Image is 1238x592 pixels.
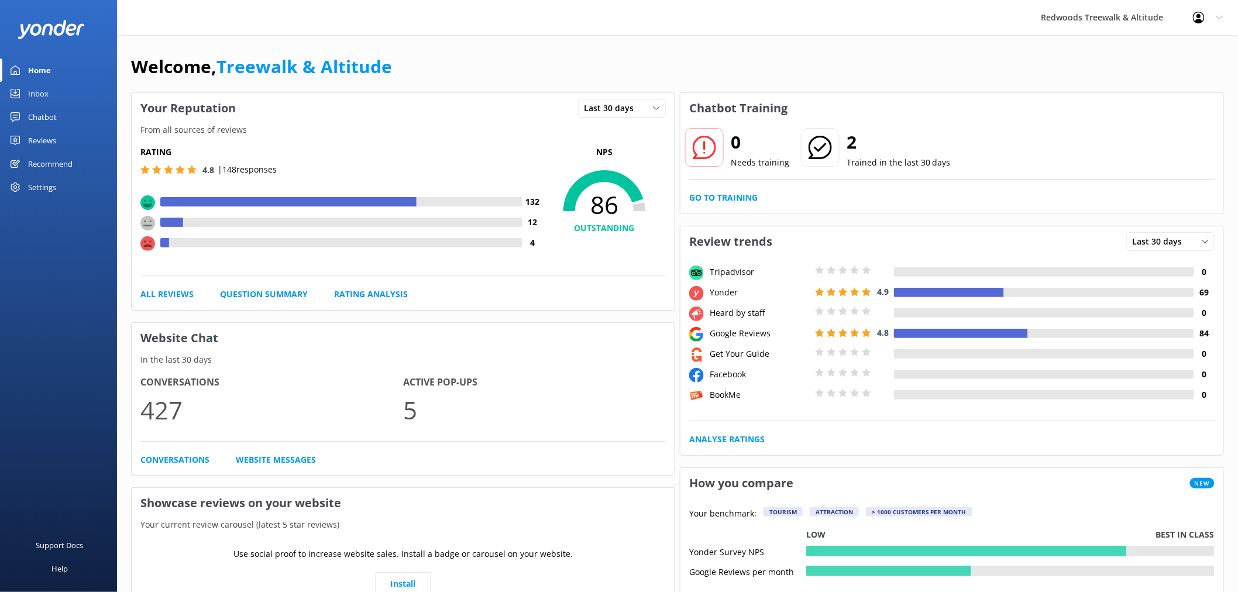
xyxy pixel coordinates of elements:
div: Support Docs [36,534,84,557]
h4: 4 [522,236,543,249]
h4: 0 [1194,368,1215,381]
h4: 132 [522,195,543,208]
span: 4.8 [877,327,889,338]
h4: OUTSTANDING [543,222,666,235]
a: Conversations [140,453,209,466]
h4: 0 [1194,347,1215,360]
span: 4.8 [202,164,214,175]
p: Low [806,528,826,541]
div: BookMe [707,388,812,401]
div: Google Reviews [707,327,812,340]
div: Heard by staff [707,307,812,319]
h4: 0 [1194,307,1215,319]
p: Your benchmark: [689,507,756,521]
h4: 0 [1194,388,1215,401]
span: 86 [543,190,666,219]
span: Last 30 days [584,102,641,115]
a: Question Summary [220,288,308,301]
div: Get Your Guide [707,347,812,360]
div: Tripadvisor [707,266,812,278]
a: All Reviews [140,288,194,301]
div: Home [28,58,51,82]
h4: 69 [1194,286,1215,299]
img: yonder-white-logo.png [18,20,85,39]
h3: Website Chat [132,323,675,353]
h4: 12 [522,216,543,229]
div: > 1000 customers per month [866,507,972,517]
p: Best in class [1156,528,1215,541]
p: Trained in the last 30 days [847,156,951,169]
h3: Chatbot Training [680,93,796,123]
h4: 0 [1194,266,1215,278]
p: NPS [543,146,666,159]
div: Settings [28,175,56,199]
h3: Your Reputation [132,93,245,123]
div: Inbox [28,82,49,105]
h2: 2 [847,128,951,156]
a: Rating Analysis [334,288,408,301]
h4: Conversations [140,375,403,390]
div: Tourism [764,507,803,517]
h3: Showcase reviews on your website [132,488,675,518]
p: 427 [140,390,403,429]
a: Website Messages [236,453,316,466]
p: Use social proof to increase website sales. Install a badge or carousel on your website. [233,548,573,560]
div: Reviews [28,129,56,152]
div: Chatbot [28,105,57,129]
h4: Active Pop-ups [403,375,666,390]
p: | 148 responses [218,163,277,176]
div: Yonder Survey NPS [689,546,806,556]
div: Recommend [28,152,73,175]
div: Help [51,557,68,580]
div: Attraction [810,507,859,517]
p: From all sources of reviews [132,123,675,136]
a: Go to Training [689,191,758,204]
p: In the last 30 days [132,353,675,366]
p: Your current review carousel (latest 5 star reviews) [132,518,675,531]
p: Needs training [731,156,789,169]
h1: Welcome, [131,53,392,81]
span: New [1190,478,1215,488]
a: Analyse Ratings [689,433,765,446]
h2: 0 [731,128,789,156]
h5: Rating [140,146,543,159]
h3: How you compare [680,468,802,498]
h3: Review trends [680,226,781,257]
div: Yonder [707,286,812,299]
p: 5 [403,390,666,429]
span: 4.9 [877,286,889,297]
a: Treewalk & Altitude [216,54,392,78]
span: Last 30 days [1133,235,1189,248]
div: Google Reviews per month [689,566,806,576]
h4: 84 [1194,327,1215,340]
div: Facebook [707,368,812,381]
